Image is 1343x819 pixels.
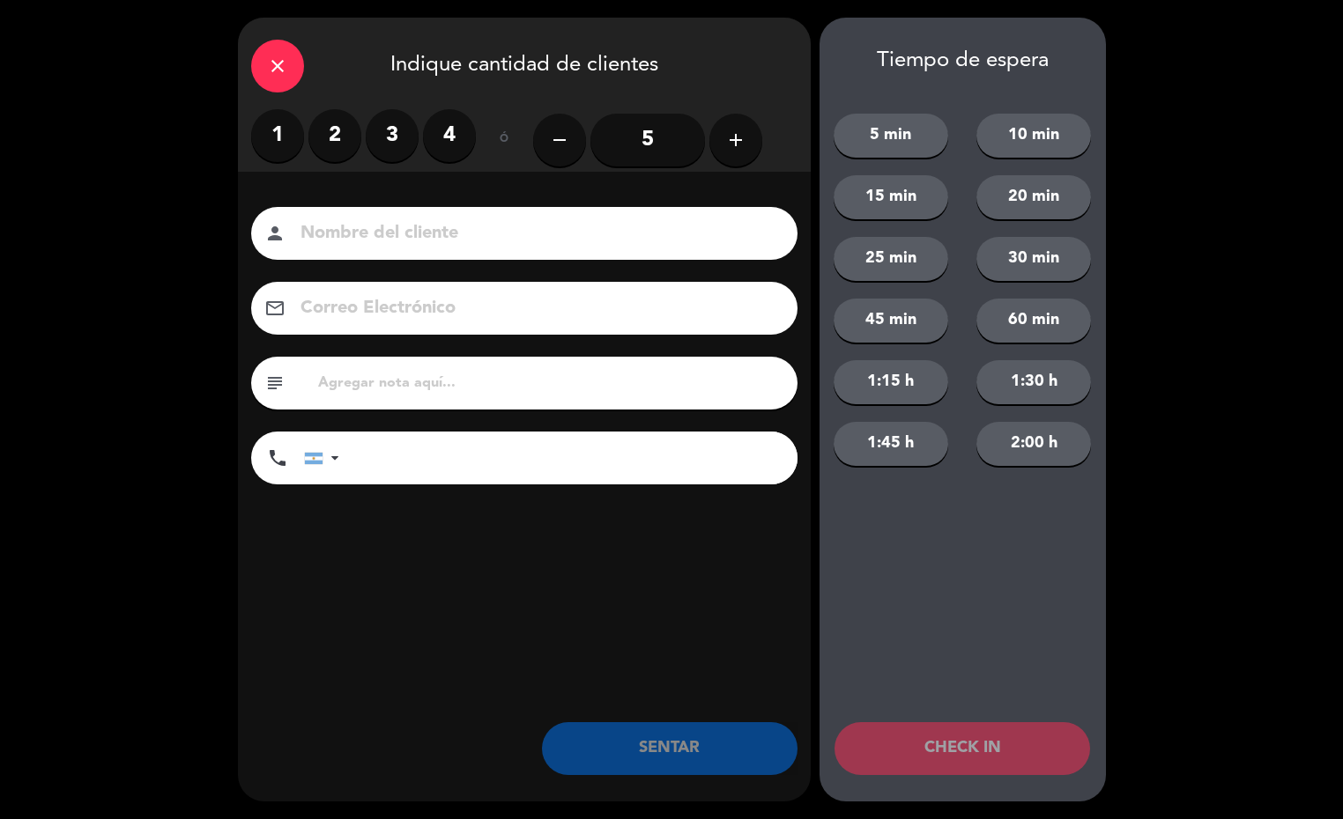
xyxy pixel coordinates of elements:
[476,109,533,171] div: ó
[423,109,476,162] label: 4
[264,298,286,319] i: email
[267,447,288,469] i: phone
[267,55,288,77] i: close
[834,422,948,466] button: 1:45 h
[305,432,345,483] div: Argentina: +54
[976,237,1091,281] button: 30 min
[299,218,775,249] input: Nombre del cliente
[709,114,762,166] button: add
[251,109,304,162] label: 1
[834,114,948,158] button: 5 min
[834,299,948,343] button: 45 min
[308,109,361,162] label: 2
[725,129,746,151] i: add
[820,48,1106,74] div: Tiempo de espera
[366,109,419,162] label: 3
[834,360,948,404] button: 1:15 h
[834,175,948,219] button: 15 min
[976,360,1091,404] button: 1:30 h
[834,237,948,281] button: 25 min
[549,129,570,151] i: remove
[542,722,798,775] button: SENTAR
[316,371,784,395] input: Agregar nota aquí...
[976,422,1091,466] button: 2:00 h
[238,18,811,109] div: Indique cantidad de clientes
[976,175,1091,219] button: 20 min
[264,223,286,244] i: person
[264,373,286,394] i: subject
[835,722,1090,775] button: CHECK IN
[299,293,775,324] input: Correo Electrónico
[533,114,586,166] button: remove
[976,114,1091,158] button: 10 min
[976,299,1091,343] button: 60 min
